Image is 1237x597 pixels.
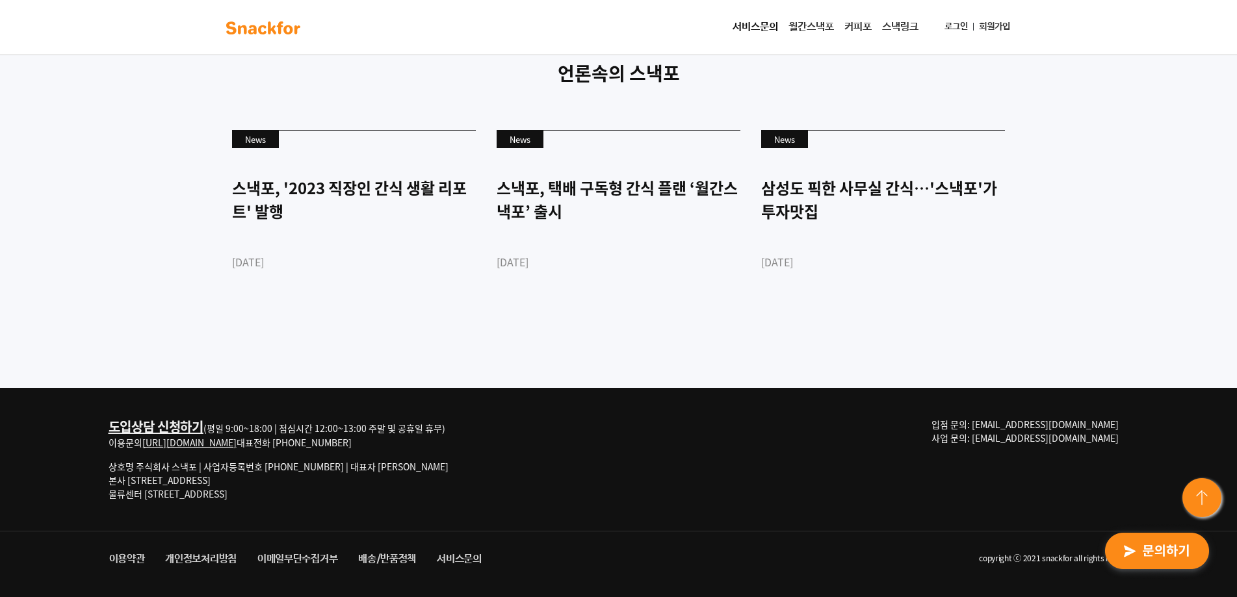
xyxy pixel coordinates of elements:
a: [URL][DOMAIN_NAME] [142,436,237,449]
a: 회원가입 [974,15,1015,39]
a: News 스낵포, '2023 직장인 간식 생활 리포트' 발행 [DATE] [232,130,476,315]
a: 로그인 [939,15,973,39]
a: 배송/반품정책 [348,548,426,571]
p: 언론속의 스낵포 [222,60,1015,87]
a: 홈 [4,412,86,444]
a: 서비스문의 [727,14,783,40]
div: (평일 9:00~18:00 | 점심시간 12:00~13:00 주말 및 공휴일 휴무) 이용문의 대표전화 [PHONE_NUMBER] [109,418,449,450]
a: 설정 [168,412,250,444]
a: 스낵링크 [877,14,924,40]
span: 입점 문의: [EMAIL_ADDRESS][DOMAIN_NAME] 사업 문의: [EMAIL_ADDRESS][DOMAIN_NAME] [931,418,1119,444]
span: 설정 [201,431,216,442]
a: 이메일무단수집거부 [247,548,348,571]
div: 스낵포, '2023 직장인 간식 생활 리포트' 발행 [232,176,476,223]
a: 대화 [86,412,168,444]
div: [DATE] [232,254,476,270]
p: 상호명 주식회사 스낵포 | 사업자등록번호 [PHONE_NUMBER] | 대표자 [PERSON_NAME] 본사 [STREET_ADDRESS] 물류센터 [STREET_ADDRESS] [109,460,449,501]
a: 도입상담 신청하기 [109,417,203,436]
a: 개인정보처리방침 [155,548,247,571]
span: 대화 [119,432,135,442]
a: 커피포 [839,14,877,40]
a: News 스낵포, 택배 구독형 간식 플랜 ‘월간스낵포’ 출시 [DATE] [497,130,740,315]
li: copyright ⓒ 2021 snackfor all rights reserved. [492,548,1139,571]
div: [DATE] [761,254,1005,270]
span: 홈 [41,431,49,442]
div: 스낵포, 택배 구독형 간식 플랜 ‘월간스낵포’ 출시 [497,176,740,223]
div: [DATE] [497,254,740,270]
a: News 삼성도 픽한 사무실 간식…'스낵포'가 투자맛집 [DATE] [761,130,1005,315]
div: News [761,131,808,149]
a: 월간스낵포 [783,14,839,40]
div: 삼성도 픽한 사무실 간식…'스낵포'가 투자맛집 [761,176,1005,223]
img: background-main-color.svg [222,18,304,38]
div: News [232,131,279,149]
img: floating-button [1180,476,1227,522]
a: 이용약관 [99,548,155,571]
a: 서비스문의 [426,548,492,571]
div: News [497,131,543,149]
